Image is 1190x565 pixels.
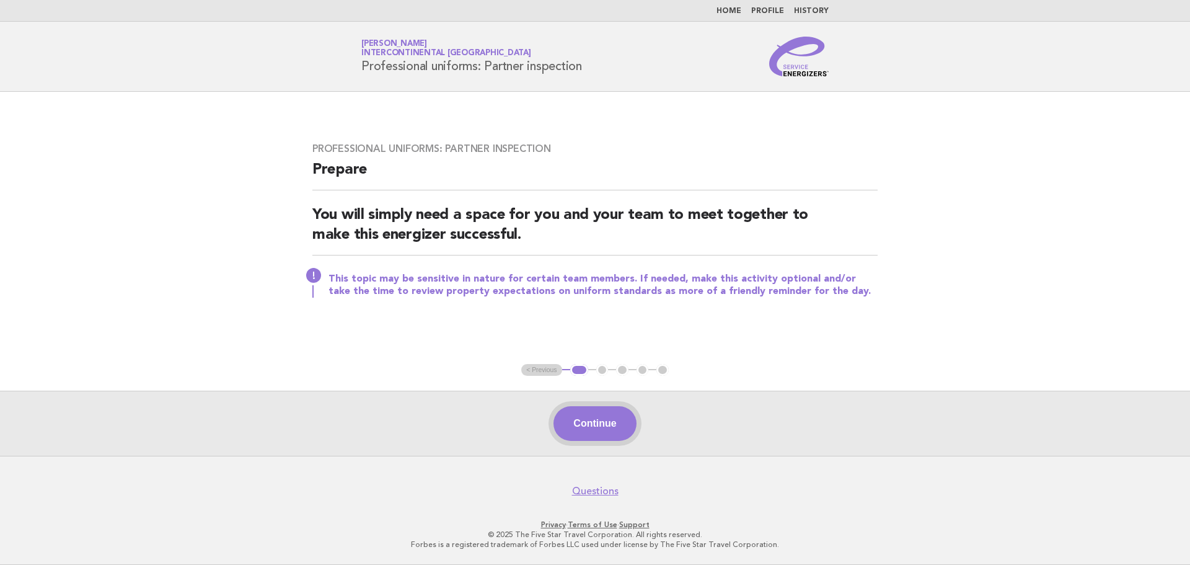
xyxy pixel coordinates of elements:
[568,520,617,529] a: Terms of Use
[794,7,829,15] a: History
[328,273,878,298] p: This topic may be sensitive in nature for certain team members. If needed, make this activity opt...
[216,530,974,540] p: © 2025 The Five Star Travel Corporation. All rights reserved.
[361,50,531,58] span: InterContinental [GEOGRAPHIC_DATA]
[361,40,531,57] a: [PERSON_NAME]InterContinental [GEOGRAPHIC_DATA]
[361,40,582,73] h1: Professional uniforms: Partner inspection
[751,7,784,15] a: Profile
[312,143,878,155] h3: Professional uniforms: Partner inspection
[216,540,974,549] p: Forbes is a registered trademark of Forbes LLC used under license by The Five Star Travel Corpora...
[312,160,878,190] h2: Prepare
[541,520,566,529] a: Privacy
[553,406,636,441] button: Continue
[769,37,829,76] img: Service Energizers
[312,205,878,256] h2: You will simply need a space for you and your team to meet together to make this energizer succes...
[572,485,619,497] a: Questions
[216,520,974,530] p: · ·
[716,7,741,15] a: Home
[570,364,588,376] button: 1
[619,520,650,529] a: Support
